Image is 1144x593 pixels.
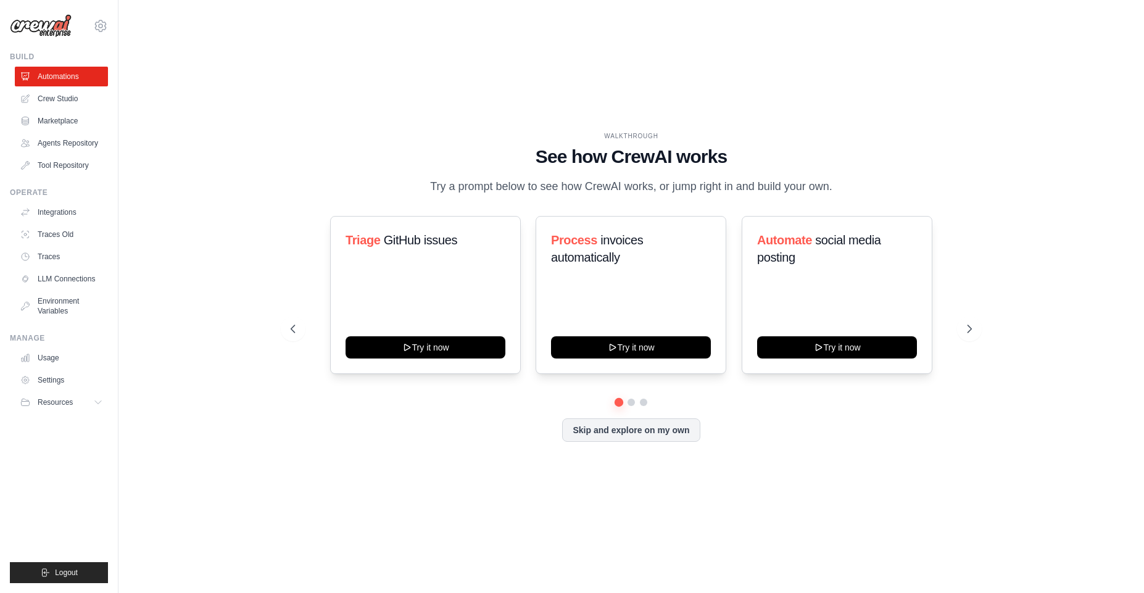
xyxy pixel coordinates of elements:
button: Skip and explore on my own [562,418,700,442]
button: Logout [10,562,108,583]
a: Traces Old [15,225,108,244]
a: Marketplace [15,111,108,131]
span: Resources [38,397,73,407]
div: Build [10,52,108,62]
p: Try a prompt below to see how CrewAI works, or jump right in and build your own. [424,178,839,196]
span: Automate [757,233,812,247]
img: Logo [10,14,72,38]
div: WALKTHROUGH [291,131,972,141]
a: Environment Variables [15,291,108,321]
a: Traces [15,247,108,267]
div: Manage [10,333,108,343]
span: GitHub issues [384,233,457,247]
span: Process [551,233,597,247]
a: LLM Connections [15,269,108,289]
span: social media posting [757,233,881,264]
button: Try it now [551,336,711,359]
div: Operate [10,188,108,197]
span: Triage [346,233,381,247]
span: invoices automatically [551,233,643,264]
a: Agents Repository [15,133,108,153]
a: Usage [15,348,108,368]
a: Settings [15,370,108,390]
span: Logout [55,568,78,578]
a: Automations [15,67,108,86]
a: Crew Studio [15,89,108,109]
button: Resources [15,392,108,412]
h1: See how CrewAI works [291,146,972,168]
button: Try it now [346,336,505,359]
a: Integrations [15,202,108,222]
a: Tool Repository [15,156,108,175]
button: Try it now [757,336,917,359]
